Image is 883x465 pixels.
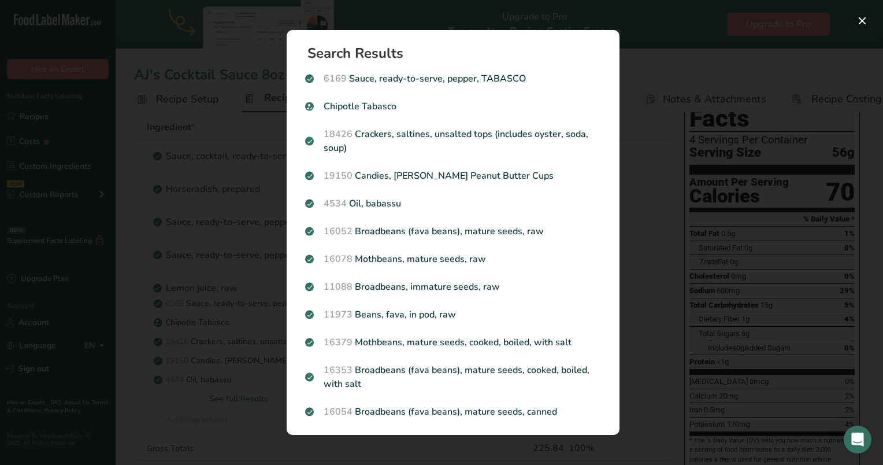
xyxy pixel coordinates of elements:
p: Beans, fava, in pod, raw [305,308,601,322]
span: 16053 [324,433,353,446]
p: Mothbeans, mature seeds, raw [305,252,601,266]
span: 16054 [324,405,353,418]
span: 18426 [324,128,353,141]
p: Mothbeans, mature seeds, cooked, boiled, with salt [305,335,601,349]
p: Candies, [PERSON_NAME] Peanut Butter Cups [305,169,601,183]
span: 19150 [324,169,353,182]
span: 16379 [324,336,353,349]
p: Oil, babassu [305,197,601,211]
p: Broadbeans (fava beans), mature seeds, cooked, boiled, with salt [305,363,601,391]
p: Broadbeans (fava beans), mature seeds, cooked, boiled, without salt [305,433,601,460]
span: 16052 [324,225,353,238]
span: 4534 [324,197,347,210]
p: Broadbeans (fava beans), mature seeds, canned [305,405,601,419]
span: 16353 [324,364,353,377]
p: Crackers, saltines, unsalted tops (includes oyster, soda, soup) [305,127,601,155]
h1: Search Results [307,46,608,60]
p: Broadbeans, immature seeds, raw [305,280,601,294]
p: Broadbeans (fava beans), mature seeds, raw [305,224,601,238]
div: Open Intercom Messenger [844,426,871,453]
span: 11973 [324,308,353,321]
p: Sauce, ready-to-serve, pepper, TABASCO [305,72,601,86]
span: 11088 [324,281,353,293]
span: 6169 [324,72,347,85]
span: 16078 [324,253,353,265]
p: Chipotle Tabasco [305,99,601,113]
